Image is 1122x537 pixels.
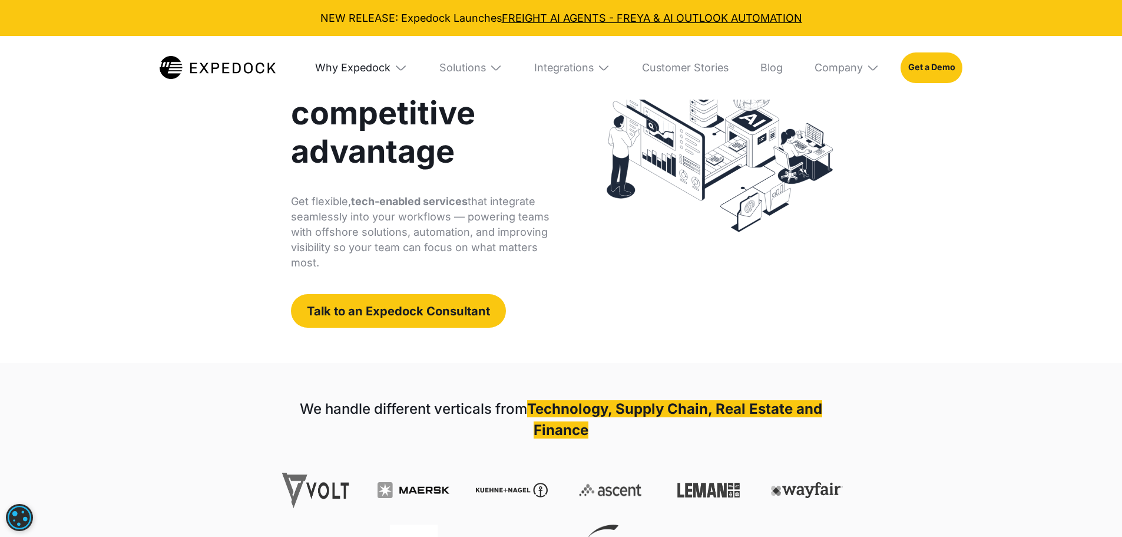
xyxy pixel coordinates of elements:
[524,36,621,100] div: Integrations
[429,36,513,100] div: Solutions
[631,36,739,100] a: Customer Stories
[527,400,822,439] strong: Technology, Supply Chain, Real Estate and Finance
[300,400,527,417] strong: We handle different verticals from
[305,36,418,100] div: Why Expedock
[11,11,1111,25] div: NEW RELEASE: Expedock Launches
[351,195,468,207] strong: tech-enabled services
[439,61,486,74] div: Solutions
[815,61,863,74] div: Company
[291,194,552,271] p: Get flexible, that integrate seamlessly into your workflows — powering teams with offshore soluti...
[750,36,793,100] a: Blog
[534,61,594,74] div: Integrations
[901,52,962,83] a: Get a Demo
[315,61,390,74] div: Why Expedock
[1063,480,1122,537] iframe: Chat Widget
[804,36,890,100] div: Company
[291,294,506,327] a: Talk to an Expedock Consultant
[502,12,802,24] a: FREIGHT AI AGENTS - FREYA & AI OUTLOOK AUTOMATION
